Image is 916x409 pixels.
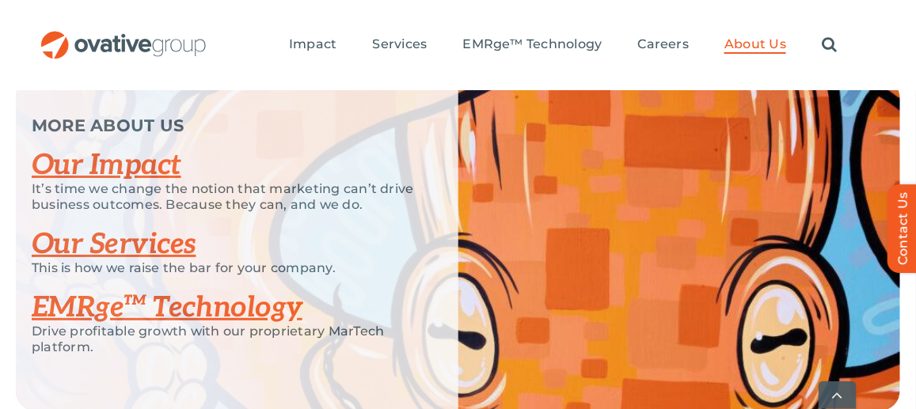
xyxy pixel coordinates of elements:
a: Search [822,36,837,54]
a: OG_Full_horizontal_RGB [40,29,207,44]
span: Services [373,36,428,52]
a: About Us [724,36,786,54]
p: This is how we raise the bar for your company. [32,260,419,276]
a: Our Services [32,227,196,262]
nav: Menu [289,20,837,70]
a: Careers [638,36,690,54]
span: About Us [724,36,786,52]
a: Our Impact [32,148,181,183]
a: Impact [289,36,336,54]
a: EMRge™ Technology [32,290,302,325]
p: MORE ABOUT US [32,118,419,134]
span: Careers [638,36,690,52]
span: EMRge™ Technology [463,36,602,52]
a: Services [373,36,428,54]
a: EMRge™ Technology [463,36,602,54]
span: Impact [289,36,336,52]
p: It’s time we change the notion that marketing can’t drive business outcomes. Because they can, an... [32,181,419,213]
p: Drive profitable growth with our proprietary MarTech platform. [32,324,419,355]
